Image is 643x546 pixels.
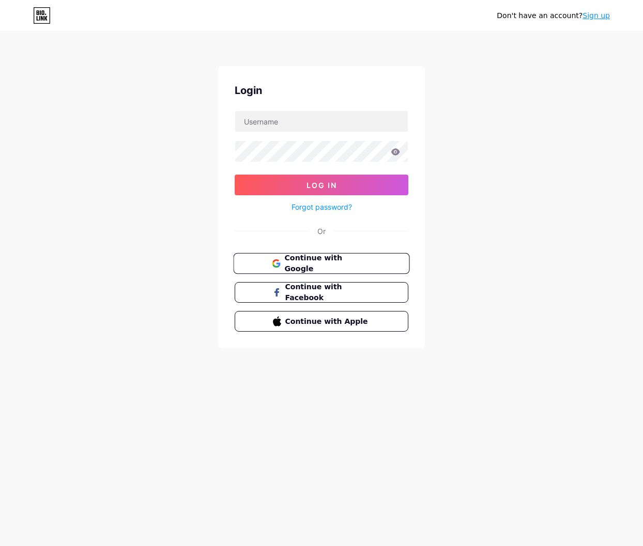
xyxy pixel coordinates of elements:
div: Or [317,226,326,237]
a: Sign up [583,11,610,20]
div: Login [235,83,408,98]
span: Continue with Google [284,253,371,275]
span: Continue with Facebook [285,282,371,303]
a: Forgot password? [292,201,352,212]
div: Don't have an account? [497,10,610,21]
span: Continue with Apple [285,316,371,327]
a: Continue with Google [235,253,408,274]
button: Continue with Google [233,253,409,274]
input: Username [235,111,408,132]
button: Log In [235,175,408,195]
span: Log In [307,181,337,190]
button: Continue with Facebook [235,282,408,303]
button: Continue with Apple [235,311,408,332]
